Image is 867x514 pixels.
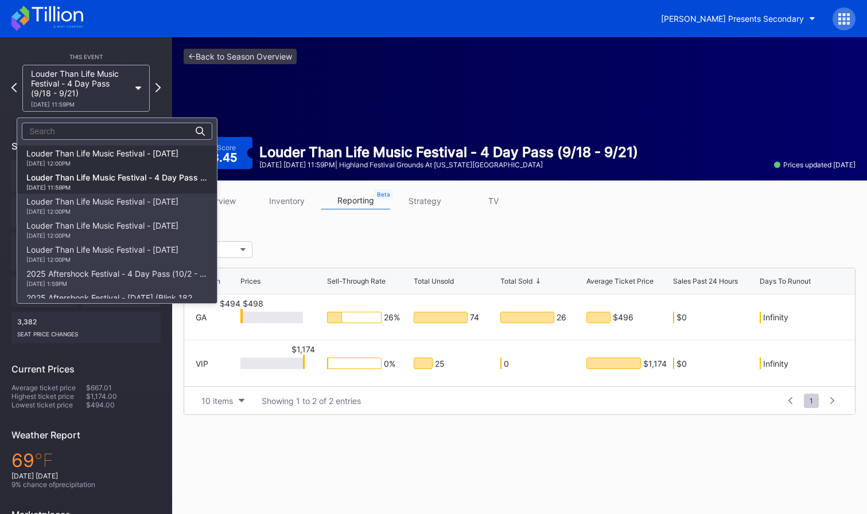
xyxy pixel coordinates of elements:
div: [DATE] 12:00PM [26,208,178,215]
div: Louder Than Life Music Festival - [DATE] [26,148,178,167]
div: Louder Than Life Music Festival - [DATE] [26,221,178,239]
div: 2025 Aftershock Festival - [DATE] (Blink 182, Good Charlotte, All Time Low, All American Rejects) [26,293,208,311]
div: [DATE] 1:59PM [26,280,208,287]
div: [DATE] 12:00PM [26,256,178,263]
div: Louder Than Life Music Festival - 4 Day Pass (9/18 - 9/21) [26,172,208,191]
div: Louder Than Life Music Festival - [DATE] [26,197,178,215]
input: Search [29,127,130,136]
div: 2025 Aftershock Festival - 4 Day Pass (10/2 - 10/5) (Blink 182, Deftones, Korn, Bring Me The Hori... [26,269,208,287]
div: [DATE] 12:00PM [26,232,178,239]
div: [DATE] 11:59PM [26,184,208,191]
div: [DATE] 12:00PM [26,160,178,167]
div: Louder Than Life Music Festival - [DATE] [26,245,178,263]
